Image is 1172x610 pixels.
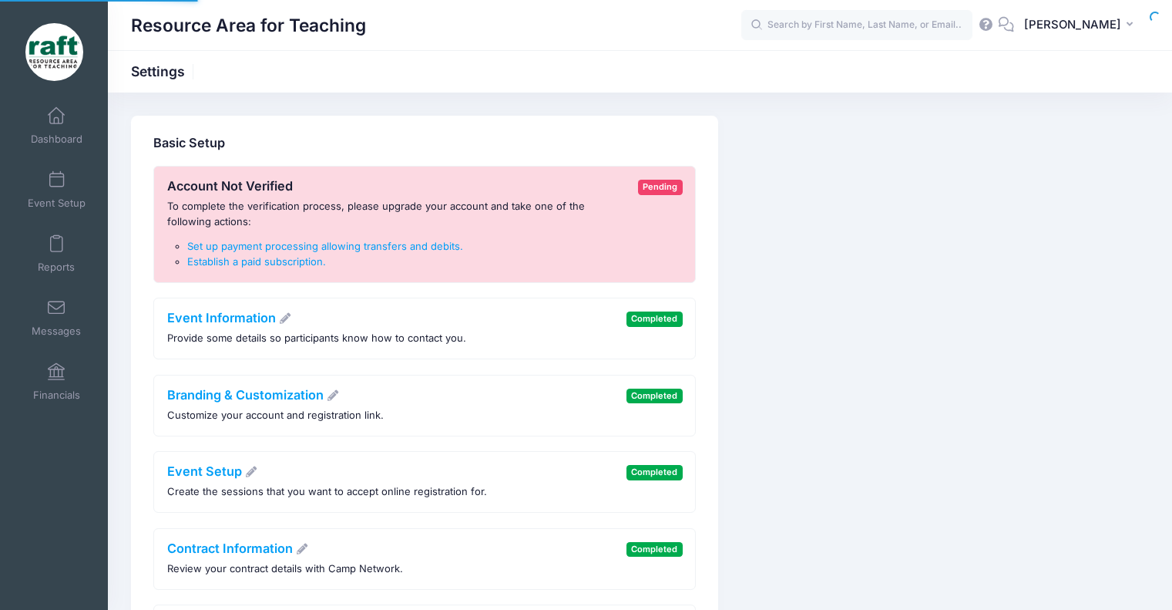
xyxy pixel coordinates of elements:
[626,542,683,557] span: Completed
[20,99,93,153] a: Dashboard
[33,389,80,402] span: Financials
[187,240,463,252] a: Set up payment processing allowing transfers and debits.
[28,197,86,210] span: Event Setup
[153,136,696,151] h4: Basic Setup
[167,541,309,556] a: Contract Information
[167,484,487,500] p: Create the sessions that you want to accept online registration for.
[167,199,631,229] p: To complete the verification process, please upgrade your account and take one of the following a...
[167,331,466,346] p: Provide some details so participants know how to contact you.
[25,23,83,81] img: Resource Area for Teaching
[20,355,93,409] a: Financials
[626,465,683,480] span: Completed
[20,163,93,217] a: Event Setup
[741,10,972,41] input: Search by First Name, Last Name, or Email...
[167,310,292,325] a: Event Information
[167,561,403,577] p: Review your contract details with Camp Network.
[626,312,683,326] span: Completed
[20,291,93,345] a: Messages
[1014,8,1149,43] button: [PERSON_NAME]
[31,133,82,146] span: Dashboard
[167,463,258,479] a: Event Setup
[131,8,366,43] h1: Resource Area for Teaching
[131,63,198,79] h1: Settings
[32,325,81,338] span: Messages
[638,180,683,194] span: Pending
[20,227,93,281] a: Reports
[38,261,75,274] span: Reports
[626,389,683,403] span: Completed
[1024,16,1121,33] span: [PERSON_NAME]
[187,255,326,268] a: Establish a paid subscription.
[167,408,384,423] p: Customize your account and registration link.
[167,387,340,403] a: Branding & Customization
[167,179,631,194] h4: Account Not Verified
